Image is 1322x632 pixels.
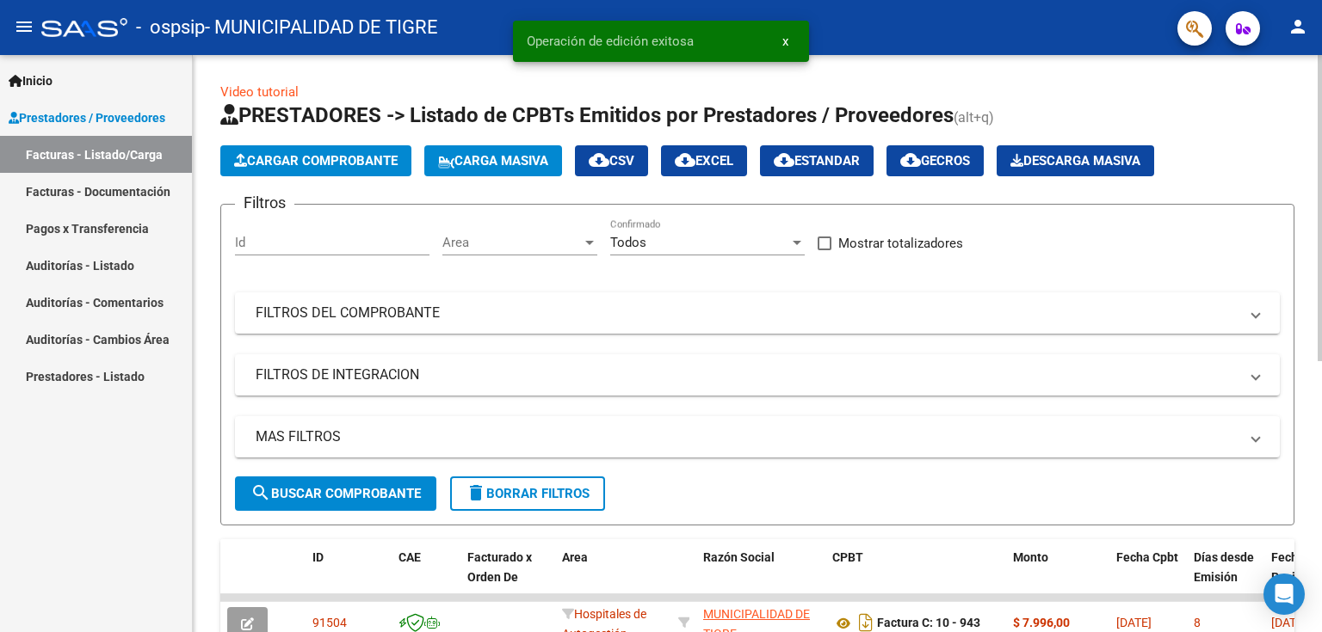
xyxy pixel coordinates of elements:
span: Fecha Recibido [1271,550,1319,584]
strong: $ 7.996,00 [1013,616,1070,629]
span: CAE [398,550,421,564]
span: Inicio [9,71,53,90]
span: Facturado x Orden De [467,550,532,584]
h3: Filtros [235,191,294,215]
span: [DATE] [1116,616,1152,629]
button: Estandar [760,145,874,176]
mat-expansion-panel-header: FILTROS DEL COMPROBANTE [235,292,1280,334]
datatable-header-cell: Area [555,539,671,615]
button: Buscar Comprobante [235,476,436,511]
span: Gecros [900,153,970,169]
span: 91504 [312,616,347,629]
span: Buscar Comprobante [250,486,421,501]
span: Días desde Emisión [1194,550,1254,584]
span: Carga Masiva [438,153,548,169]
span: 8 [1194,616,1201,629]
datatable-header-cell: Razón Social [696,539,825,615]
button: CSV [575,145,648,176]
span: - ospsip [136,9,205,46]
span: Area [562,550,588,564]
span: Monto [1013,550,1048,564]
span: EXCEL [675,153,733,169]
button: Descarga Masiva [997,145,1154,176]
datatable-header-cell: Fecha Cpbt [1109,539,1187,615]
mat-icon: menu [14,16,34,37]
datatable-header-cell: CAE [392,539,460,615]
a: Video tutorial [220,84,299,100]
span: [DATE] [1271,616,1307,629]
mat-icon: cloud_download [774,150,794,170]
span: Borrar Filtros [466,486,590,501]
span: x [782,34,788,49]
span: Area [442,235,582,250]
mat-panel-title: FILTROS DE INTEGRACION [256,365,1239,384]
span: Cargar Comprobante [234,153,398,169]
span: (alt+q) [954,109,994,126]
span: - MUNICIPALIDAD DE TIGRE [205,9,438,46]
span: Mostrar totalizadores [838,233,963,254]
span: Razón Social [703,550,775,564]
mat-icon: person [1288,16,1308,37]
span: PRESTADORES -> Listado de CPBTs Emitidos por Prestadores / Proveedores [220,103,954,127]
mat-icon: cloud_download [675,150,695,170]
span: Prestadores / Proveedores [9,108,165,127]
span: CPBT [832,550,863,564]
datatable-header-cell: Monto [1006,539,1109,615]
span: CSV [589,153,634,169]
button: x [769,26,802,57]
mat-panel-title: MAS FILTROS [256,427,1239,446]
span: Todos [610,235,646,250]
div: Open Intercom Messenger [1263,574,1305,615]
button: Carga Masiva [424,145,562,176]
mat-icon: cloud_download [589,150,609,170]
button: Cargar Comprobante [220,145,411,176]
button: EXCEL [661,145,747,176]
mat-expansion-panel-header: MAS FILTROS [235,416,1280,457]
mat-panel-title: FILTROS DEL COMPROBANTE [256,304,1239,322]
datatable-header-cell: CPBT [825,539,1006,615]
button: Gecros [886,145,984,176]
button: Borrar Filtros [450,476,605,511]
datatable-header-cell: Facturado x Orden De [460,539,555,615]
datatable-header-cell: ID [306,539,392,615]
app-download-masive: Descarga masiva de comprobantes (adjuntos) [997,145,1154,176]
span: Estandar [774,153,860,169]
span: Fecha Cpbt [1116,550,1178,564]
datatable-header-cell: Días desde Emisión [1187,539,1264,615]
mat-icon: search [250,482,271,503]
span: ID [312,550,324,564]
strong: Factura C: 10 - 943 [877,617,980,630]
mat-icon: delete [466,482,486,503]
mat-expansion-panel-header: FILTROS DE INTEGRACION [235,354,1280,396]
span: Operación de edición exitosa [527,33,694,50]
mat-icon: cloud_download [900,150,921,170]
span: Descarga Masiva [1010,153,1140,169]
